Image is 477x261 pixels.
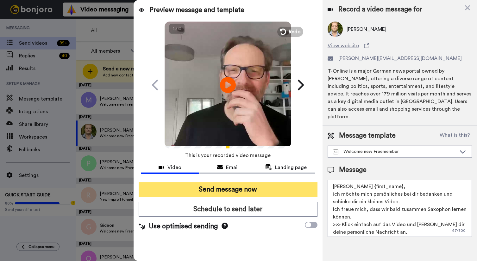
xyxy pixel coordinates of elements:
[338,55,462,62] span: [PERSON_NAME][EMAIL_ADDRESS][DOMAIN_NAME]
[226,164,239,171] span: Email
[139,202,317,217] button: Schedule to send later
[275,164,307,171] span: Landing page
[149,222,218,231] span: Use optimised sending
[328,67,472,121] div: T-Online is a major German news portal owned by [PERSON_NAME], offering a diverse range of conten...
[139,182,317,197] button: Send message now
[333,149,338,154] img: Message-temps.svg
[185,148,271,162] span: This is your recorded video message
[438,131,472,140] button: What is this?
[167,164,181,171] span: Video
[328,42,359,49] span: View website
[339,165,367,175] span: Message
[333,148,456,155] div: Welcome new Freemember
[339,131,396,140] span: Message template
[328,42,472,49] a: View website
[328,180,472,237] textarea: [PERSON_NAME] {first_name}, ich möchte mich persönliches bei dir bedanken und schicke dir ein kle...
